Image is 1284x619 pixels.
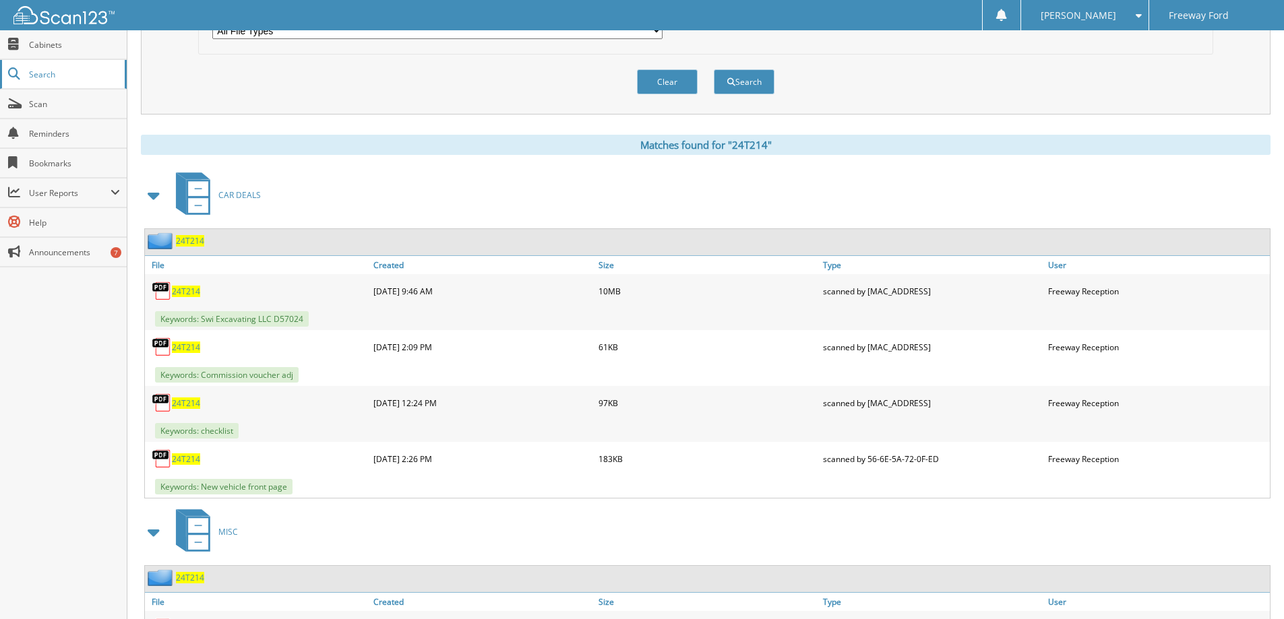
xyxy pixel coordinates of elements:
a: User [1045,256,1270,274]
span: Scan [29,98,120,110]
span: User Reports [29,187,111,199]
a: Created [370,593,595,611]
a: Type [820,256,1045,274]
a: File [145,256,370,274]
div: 61KB [595,333,820,360]
span: Keywords: Swi Excavating LLC D57024 [155,311,309,327]
span: Reminders [29,128,120,139]
span: Keywords: checklist [155,423,239,438]
a: 24T214 [172,286,200,297]
a: CAR DEALS [168,168,261,222]
a: 24T214 [172,341,200,353]
span: Cabinets [29,39,120,51]
div: Freeway Reception [1045,333,1270,360]
button: Clear [637,69,698,94]
a: File [145,593,370,611]
a: 24T214 [172,397,200,409]
span: Keywords: Commission voucher adj [155,367,299,383]
a: Size [595,593,820,611]
div: scanned by [MAC_ADDRESS] [820,278,1045,304]
img: folder2.png [148,569,176,586]
span: MISC [218,526,238,537]
div: Matches found for "24T214" [141,135,1271,155]
img: scan123-logo-white.svg [13,6,115,24]
a: MISC [168,505,238,558]
div: [DATE] 2:26 PM [370,445,595,472]
div: scanned by 56-6E-5A-72-0F-ED [820,445,1045,472]
div: 183KB [595,445,820,472]
a: 24T214 [176,235,204,247]
div: Freeway Reception [1045,389,1270,416]
span: Bookmarks [29,158,120,169]
div: Freeway Reception [1045,445,1270,472]
a: User [1045,593,1270,611]
span: Announcements [29,247,120,258]
div: 10MB [595,278,820,304]
img: PDF.png [152,393,172,413]
div: 97KB [595,389,820,416]
img: PDF.png [152,281,172,301]
img: PDF.png [152,449,172,469]
div: scanned by [MAC_ADDRESS] [820,389,1045,416]
div: scanned by [MAC_ADDRESS] [820,333,1045,360]
div: [DATE] 9:46 AM [370,278,595,304]
img: PDF.png [152,337,172,357]
div: [DATE] 12:24 PM [370,389,595,416]
span: Keywords: New vehicle front page [155,479,293,494]
div: 7 [111,247,121,258]
span: Search [29,69,118,80]
a: Size [595,256,820,274]
span: Help [29,217,120,228]
a: 24T214 [172,453,200,465]
span: [PERSON_NAME] [1041,11,1116,20]
a: 24T214 [176,572,204,583]
img: folder2.png [148,232,176,249]
a: Type [820,593,1045,611]
button: Search [714,69,774,94]
div: [DATE] 2:09 PM [370,333,595,360]
span: CAR DEALS [218,189,261,201]
a: Created [370,256,595,274]
span: Freeway Ford [1169,11,1229,20]
div: Freeway Reception [1045,278,1270,304]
